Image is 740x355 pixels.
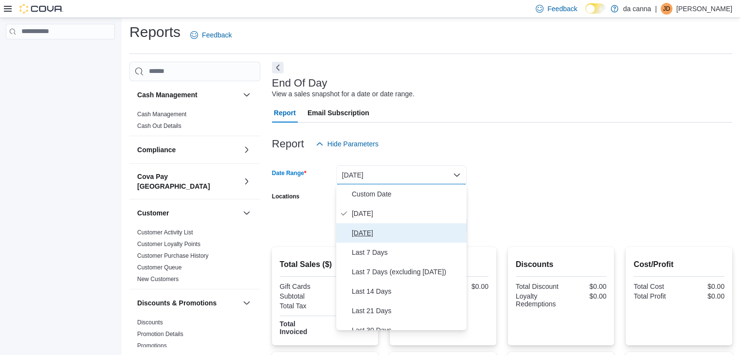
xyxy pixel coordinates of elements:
button: Hide Parameters [312,134,382,154]
h2: Discounts [516,259,607,270]
div: Total Discount [516,283,559,290]
div: Total Profit [633,292,677,300]
a: Discounts [137,319,163,326]
div: Cash Management [129,108,260,136]
a: Customer Queue [137,264,181,271]
span: Customer Purchase History [137,252,209,260]
span: Cash Management [137,110,186,118]
button: Discounts & Promotions [137,298,239,308]
span: Last 7 Days (excluding [DATE]) [352,266,463,278]
span: [DATE] [352,208,463,219]
span: Last 7 Days [352,247,463,258]
img: Cova [19,4,63,14]
span: Last 21 Days [352,305,463,317]
div: Total Tax [280,302,323,310]
p: [PERSON_NAME] [676,3,732,15]
a: Promotions [137,342,167,349]
span: New Customers [137,275,179,283]
a: Promotion Details [137,331,183,337]
button: [DATE] [336,165,467,185]
strong: Total Invoiced [280,320,307,336]
div: $0.00 [327,283,370,290]
h3: End Of Day [272,77,327,89]
div: Loyalty Redemptions [516,292,559,308]
div: $0.00 [563,283,606,290]
div: $0.00 [327,320,370,328]
button: Next [272,62,284,73]
h3: Cash Management [137,90,198,100]
label: Locations [272,193,300,200]
span: Cash Out Details [137,122,181,130]
button: Cova Pay [GEOGRAPHIC_DATA] [137,172,239,191]
h2: Total Sales ($) [280,259,371,270]
button: Discounts & Promotions [241,297,253,309]
button: Cash Management [241,89,253,101]
span: Report [274,103,296,123]
span: Hide Parameters [327,139,379,149]
div: View a sales snapshot for a date or date range. [272,89,415,99]
div: $0.00 [445,283,488,290]
div: $0.00 [327,302,370,310]
button: Compliance [137,145,239,155]
label: Date Range [272,169,307,177]
button: Customer [137,208,239,218]
div: Select listbox [336,184,467,330]
a: Customer Purchase History [137,252,209,259]
span: JD [663,3,670,15]
div: $0.00 [563,292,606,300]
span: [DATE] [352,227,463,239]
span: Customer Loyalty Points [137,240,200,248]
button: Compliance [241,144,253,156]
p: da canna [623,3,651,15]
a: Cash Management [137,111,186,118]
button: Customer [241,207,253,219]
h3: Discounts & Promotions [137,298,217,308]
span: Email Subscription [307,103,369,123]
h3: Compliance [137,145,176,155]
span: Feedback [547,4,577,14]
h1: Reports [129,22,180,42]
nav: Complex example [6,41,115,65]
h3: Customer [137,208,169,218]
div: $0.00 [327,292,370,300]
a: Customer Activity List [137,229,193,236]
button: Cash Management [137,90,239,100]
span: Custom Date [352,188,463,200]
div: $0.00 [681,292,724,300]
span: Last 14 Days [352,285,463,297]
div: Total Cost [633,283,677,290]
div: Customer [129,227,260,289]
div: Jp Ding [661,3,672,15]
div: Gift Cards [280,283,323,290]
h3: Report [272,138,304,150]
div: $0.00 [681,283,724,290]
h2: Cost/Profit [633,259,724,270]
span: Last 30 Days [352,324,463,336]
span: Feedback [202,30,232,40]
a: New Customers [137,276,179,283]
button: Cova Pay [GEOGRAPHIC_DATA] [241,176,253,187]
span: Promotion Details [137,330,183,338]
a: Customer Loyalty Points [137,241,200,248]
input: Dark Mode [585,3,606,14]
a: Cash Out Details [137,123,181,129]
div: Subtotal [280,292,323,300]
span: Promotions [137,342,167,350]
p: | [655,3,657,15]
a: Feedback [186,25,235,45]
